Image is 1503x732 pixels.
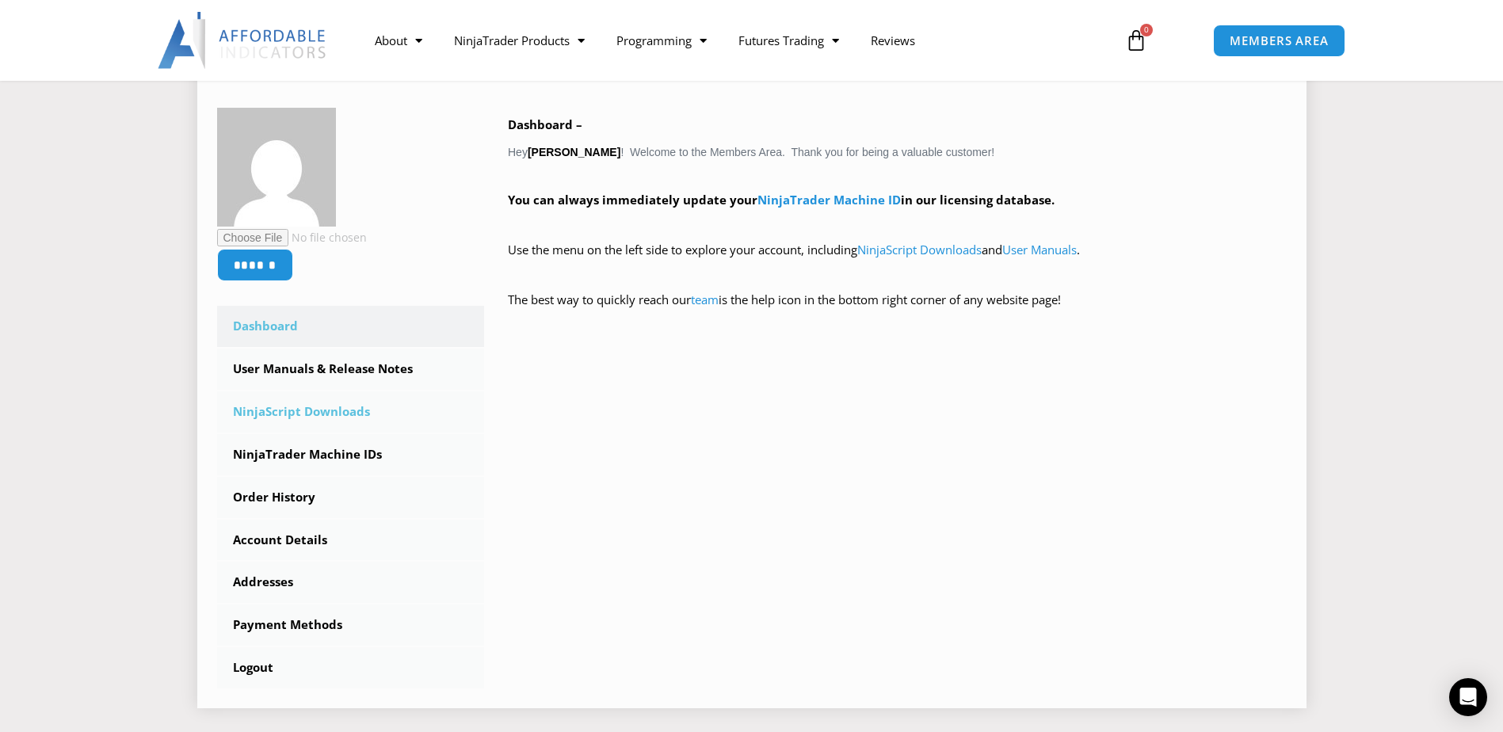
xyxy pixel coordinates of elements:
a: NinjaTrader Products [438,22,601,59]
a: Logout [217,647,485,688]
p: The best way to quickly reach our is the help icon in the bottom right corner of any website page! [508,289,1287,334]
a: User Manuals [1002,242,1077,257]
a: Payment Methods [217,604,485,646]
a: Programming [601,22,723,59]
a: About [359,22,438,59]
img: LogoAI | Affordable Indicators – NinjaTrader [158,12,328,69]
a: MEMBERS AREA [1213,25,1345,57]
strong: You can always immediately update your in our licensing database. [508,192,1055,208]
a: User Manuals & Release Notes [217,349,485,390]
a: Addresses [217,562,485,603]
a: Order History [217,477,485,518]
a: NinjaTrader Machine ID [757,192,901,208]
a: 0 [1101,17,1171,63]
a: Account Details [217,520,485,561]
strong: [PERSON_NAME] [528,146,620,158]
span: MEMBERS AREA [1230,35,1329,47]
b: Dashboard – [508,116,582,132]
a: NinjaScript Downloads [217,391,485,433]
span: 0 [1140,24,1153,36]
a: team [691,292,719,307]
a: NinjaTrader Machine IDs [217,434,485,475]
nav: Account pages [217,306,485,688]
nav: Menu [359,22,1107,59]
div: Open Intercom Messenger [1449,678,1487,716]
img: b544f4f1e5016b1b739810da04ec73f312f83b9a108ccf26c2e4ae6acf30ed53 [217,108,336,227]
div: Hey ! Welcome to the Members Area. Thank you for being a valuable customer! [508,114,1287,334]
a: Reviews [855,22,931,59]
a: NinjaScript Downloads [857,242,982,257]
p: Use the menu on the left side to explore your account, including and . [508,239,1287,284]
a: Dashboard [217,306,485,347]
a: Futures Trading [723,22,855,59]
